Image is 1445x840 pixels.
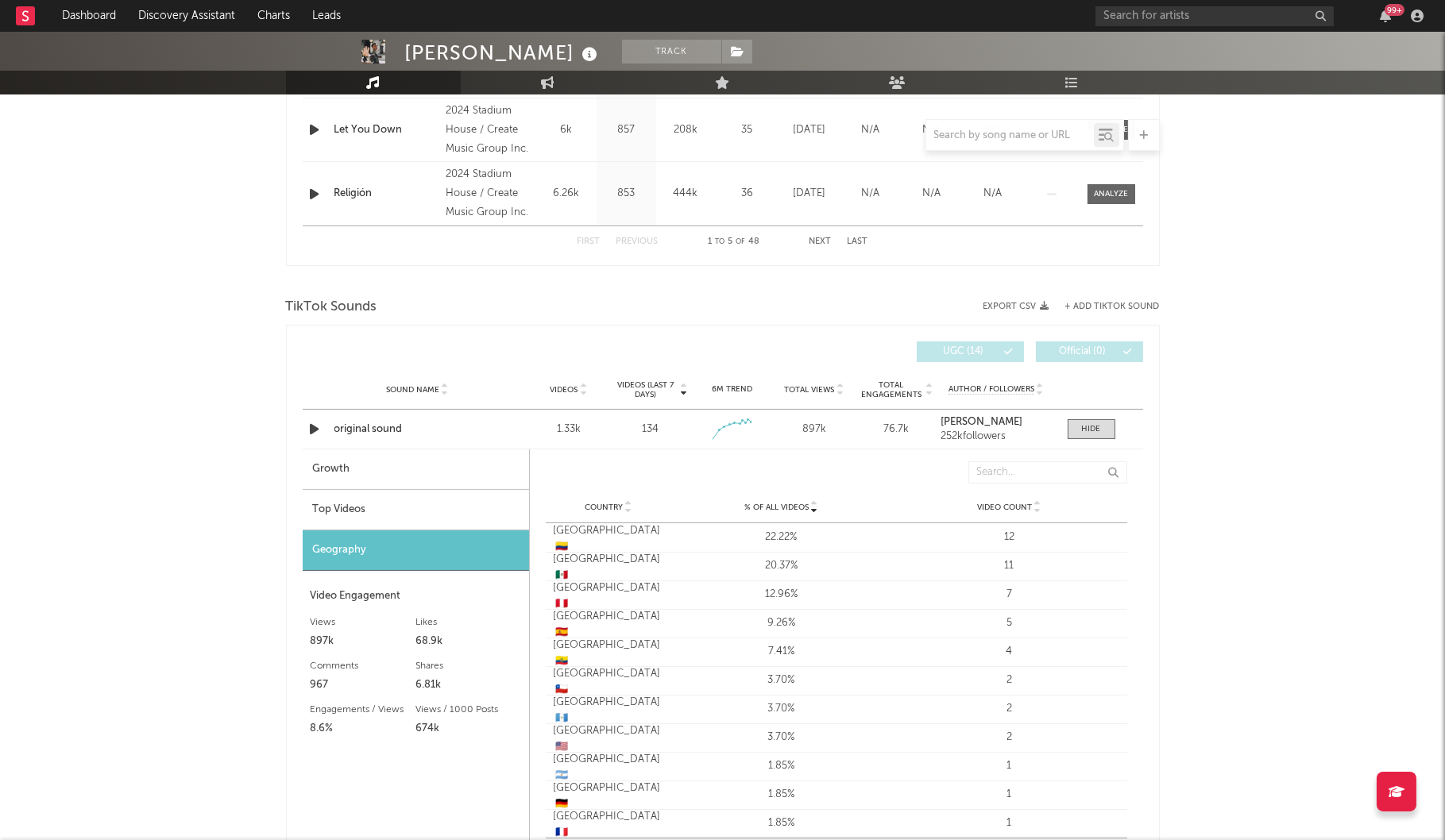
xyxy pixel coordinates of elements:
[554,666,663,697] div: [GEOGRAPHIC_DATA]
[446,165,532,222] div: 2024 Stadium House / Create Music Group Inc.
[556,599,569,609] span: 🇵🇪
[899,815,1119,831] div: 1
[585,503,623,512] span: Country
[926,129,1094,142] input: Search by song name or URL
[532,422,606,437] div: 1.33k
[415,613,521,632] div: Likes
[899,758,1119,774] div: 1
[303,449,529,490] div: Growth
[941,431,1051,442] div: 252k followers
[554,752,663,783] div: [GEOGRAPHIC_DATA]
[899,701,1119,717] div: 2
[616,237,659,246] button: Previous
[386,385,439,395] span: Sound Name
[311,700,416,719] div: Engagements / Views
[968,461,1127,484] input: Search...
[736,238,745,245] span: of
[554,638,663,669] div: [GEOGRAPHIC_DATA]
[405,40,602,66] div: [PERSON_NAME]
[777,422,851,437] div: 897k
[556,827,569,838] span: 🇫🇷
[311,719,416,738] div: 8.6%
[334,186,439,202] a: Religión
[556,684,569,695] span: 🇨🇱
[286,298,377,317] span: TikTok Sounds
[899,615,1119,631] div: 5
[554,580,663,611] div: [GEOGRAPHIC_DATA]
[1385,4,1404,16] div: 99 +
[1046,347,1119,356] span: Official ( 0 )
[556,799,569,809] span: 🇩🇪
[311,676,416,695] div: 967
[899,672,1119,688] div: 2
[690,233,778,252] div: 1 5 48
[859,380,923,399] span: Total Engagements
[415,719,521,738] div: 674k
[554,780,663,811] div: [GEOGRAPHIC_DATA]
[671,730,891,746] div: 3.70%
[554,609,663,640] div: [GEOGRAPHIC_DATA]
[311,613,416,632] div: Views
[578,237,601,246] button: First
[917,341,1024,362] button: UGC(14)
[941,417,1022,427] strong: [PERSON_NAME]
[859,422,933,437] div: 76.7k
[415,700,521,719] div: Views / 1000 Posts
[554,723,663,754] div: [GEOGRAPHIC_DATA]
[415,632,521,651] div: 68.9k
[303,490,529,530] div: Top Videos
[848,237,868,246] button: Last
[554,695,663,726] div: [GEOGRAPHIC_DATA]
[671,672,891,688] div: 3.70%
[809,237,832,246] button: Next
[601,186,652,202] div: 853
[671,615,891,631] div: 9.26%
[446,102,532,159] div: 2024 Stadium House / Create Music Group Inc.
[927,347,1000,356] span: UGC ( 14 )
[311,632,416,651] div: 897k
[1036,341,1143,362] button: Official(0)
[303,530,529,571] div: Geography
[334,422,500,437] a: original sound
[551,385,578,395] span: Videos
[613,380,678,399] span: Videos (last 7 days)
[941,417,1051,428] a: [PERSON_NAME]
[556,713,569,723] span: 🇬🇹
[622,40,721,64] button: Track
[671,815,891,831] div: 1.85%
[415,676,521,695] div: 6.81k
[844,186,898,202] div: N/A
[671,758,891,774] div: 1.85%
[899,530,1119,545] div: 12
[1095,6,1334,26] input: Search for artists
[949,384,1034,395] span: Author / Followers
[671,644,891,660] div: 7.41%
[899,787,1119,803] div: 1
[906,186,959,202] div: N/A
[671,530,891,545] div: 22.22%
[671,558,891,574] div: 20.37%
[556,627,569,638] span: 🇪🇸
[415,657,521,676] div: Shares
[1049,302,1160,311] button: + Add TikTok Sound
[899,587,1119,603] div: 7
[556,770,569,780] span: 🇦🇷
[695,383,769,395] div: 6M Trend
[671,587,891,603] div: 12.96%
[671,701,891,717] div: 3.70%
[311,587,521,606] div: Video Engagement
[899,558,1119,574] div: 11
[554,552,663,583] div: [GEOGRAPHIC_DATA]
[556,570,569,580] span: 🇲🇽
[556,742,569,752] span: 🇺🇸
[899,730,1119,746] div: 2
[720,186,775,202] div: 36
[967,186,1020,202] div: N/A
[541,186,593,202] div: 6.26k
[642,422,659,437] div: 134
[715,238,724,245] span: to
[977,503,1032,512] span: Video Count
[744,503,809,512] span: % of all Videos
